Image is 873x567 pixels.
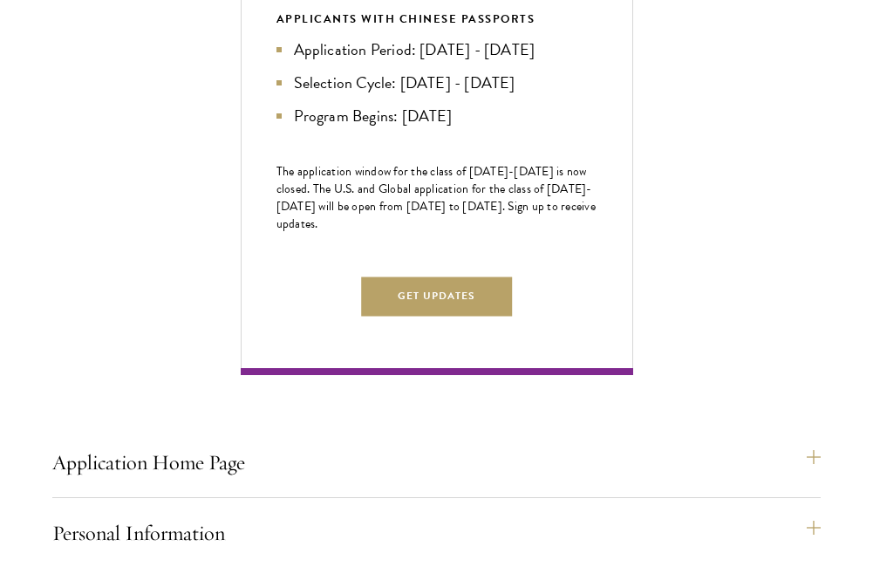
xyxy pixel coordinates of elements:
button: Get Updates [361,277,513,316]
li: Application Period: [DATE] - [DATE] [276,38,597,62]
button: Application Home Page [52,441,821,483]
button: Personal Information [52,512,821,554]
span: The application window for the class of [DATE]-[DATE] is now closed. The U.S. and Global applicat... [276,162,596,233]
li: Selection Cycle: [DATE] - [DATE] [276,71,597,95]
li: Program Begins: [DATE] [276,104,597,128]
div: APPLICANTS WITH CHINESE PASSPORTS [276,10,597,29]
